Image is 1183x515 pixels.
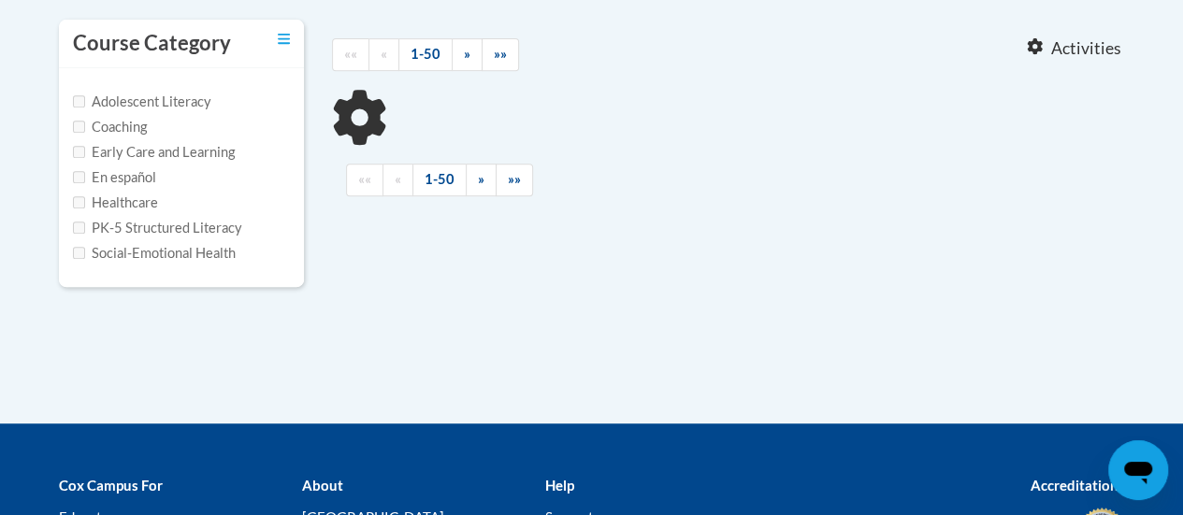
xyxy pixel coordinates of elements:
[278,29,290,50] a: Toggle collapse
[73,167,156,188] label: En español
[508,171,521,187] span: »»
[346,164,383,196] a: Begining
[73,243,236,264] label: Social-Emotional Health
[412,164,467,196] a: 1-50
[73,142,235,163] label: Early Care and Learning
[398,38,453,71] a: 1-50
[494,46,507,62] span: »»
[73,171,85,183] input: Checkbox for Options
[1051,38,1121,59] span: Activities
[73,29,231,58] h3: Course Category
[381,46,387,62] span: «
[464,46,470,62] span: »
[73,247,85,259] input: Checkbox for Options
[382,164,413,196] a: Previous
[73,218,242,238] label: PK-5 Structured Literacy
[1108,440,1168,500] iframe: Button to launch messaging window
[73,117,147,137] label: Coaching
[544,477,573,494] b: Help
[73,222,85,234] input: Checkbox for Options
[73,95,85,107] input: Checkbox for Options
[482,38,519,71] a: End
[73,146,85,158] input: Checkbox for Options
[478,171,484,187] span: »
[1031,477,1125,494] b: Accreditations
[73,196,85,208] input: Checkbox for Options
[59,477,163,494] b: Cox Campus For
[358,171,371,187] span: ««
[344,46,357,62] span: ««
[452,38,483,71] a: Next
[332,38,369,71] a: Begining
[395,171,401,187] span: «
[368,38,399,71] a: Previous
[73,121,85,133] input: Checkbox for Options
[73,92,211,112] label: Adolescent Literacy
[301,477,342,494] b: About
[496,164,533,196] a: End
[73,193,158,213] label: Healthcare
[466,164,497,196] a: Next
